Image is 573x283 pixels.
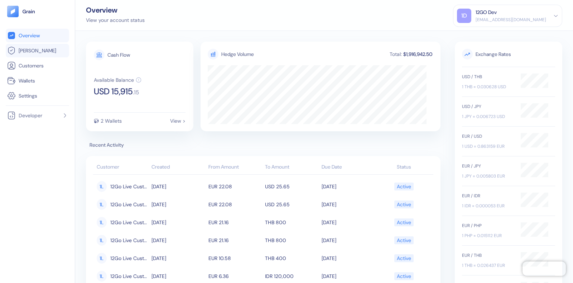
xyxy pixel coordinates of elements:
div: Active [397,180,411,193]
div: 1L [97,253,107,264]
div: Overview [86,6,145,14]
span: . 15 [133,90,139,95]
span: Exchange Rates [462,49,555,60]
div: Hedge Volume [221,51,254,58]
div: 1 IDR = 0.000053 EUR [462,203,514,209]
div: Active [397,198,411,211]
span: [PERSON_NAME] [19,47,56,54]
td: EUR 21.16 [207,213,263,231]
td: THB 800 [263,213,320,231]
span: 12Go Live Customer [110,198,148,211]
div: Total: [389,52,403,57]
td: EUR 21.16 [207,231,263,249]
td: USD 25.65 [263,195,320,213]
div: Active [397,216,411,228]
div: EUR / USD [462,133,514,140]
div: View your account status [86,16,145,24]
div: Active [397,234,411,246]
span: 12Go Live Customer [110,234,148,246]
div: 1L [97,217,107,228]
button: Available Balance [94,77,141,83]
div: 1D [457,9,471,23]
div: $1,916,942.50 [403,52,433,57]
div: 1 PHP = 0.015112 EUR [462,232,514,239]
td: THB 800 [263,231,320,249]
span: 12Go Live Customer [110,180,148,193]
div: EUR / IDR [462,193,514,199]
div: 1L [97,271,107,282]
div: 1L [97,181,107,192]
div: Cash Flow [107,52,130,57]
span: Customers [19,62,44,69]
iframe: Chatra live chat [523,261,566,276]
td: [DATE] [320,195,376,213]
span: Developer [19,112,42,119]
div: 1 JPY = 0.005803 EUR [462,173,514,179]
span: Recent Activity [86,141,440,149]
div: EUR / THB [462,252,514,259]
td: [DATE] [150,195,206,213]
td: [DATE] [150,178,206,195]
th: From Amount [207,160,263,175]
a: Wallets [7,76,68,85]
div: 2 Wallets [101,118,122,123]
div: EUR / PHP [462,222,514,229]
span: USD 15,915 [94,87,133,96]
span: 12Go Live Customer [110,252,148,264]
div: USD / THB [462,74,514,80]
span: 12Go Live Customer [110,216,148,228]
a: [PERSON_NAME] [7,46,68,55]
div: EUR / JPY [462,163,514,169]
div: [EMAIL_ADDRESS][DOMAIN_NAME] [476,16,546,23]
td: EUR 22.08 [207,178,263,195]
div: Active [397,270,411,282]
div: 1L [97,235,107,246]
td: [DATE] [320,213,376,231]
div: 12GO Dev [476,9,497,16]
div: Active [397,252,411,264]
td: THB 400 [263,249,320,267]
div: 1 THB = 0.030628 USD [462,84,514,90]
th: To Amount [263,160,320,175]
div: View > [170,118,186,123]
span: 12Go Live Customer [110,270,148,282]
img: logo-tablet-V2.svg [7,6,19,17]
span: Wallets [19,77,35,84]
td: EUR 10.58 [207,249,263,267]
a: Customers [7,61,68,70]
div: 1 JPY = 0.006723 USD [462,113,514,120]
span: Overview [19,32,40,39]
div: Available Balance [94,77,134,82]
span: Settings [19,92,37,99]
div: 1 THB = 0.026437 EUR [462,262,514,269]
td: [DATE] [150,213,206,231]
td: [DATE] [320,249,376,267]
td: [DATE] [320,178,376,195]
th: Due Date [320,160,376,175]
div: 1L [97,199,107,210]
td: [DATE] [150,249,206,267]
td: EUR 22.08 [207,195,263,213]
th: Created [150,160,206,175]
a: Settings [7,91,68,100]
div: 1 USD = 0.863159 EUR [462,143,514,150]
img: logo [22,9,35,14]
td: [DATE] [320,231,376,249]
th: Customer [93,160,150,175]
td: USD 25.65 [263,178,320,195]
a: Overview [7,31,68,40]
td: [DATE] [150,231,206,249]
div: USD / JPY [462,103,514,110]
div: Status [379,163,430,171]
